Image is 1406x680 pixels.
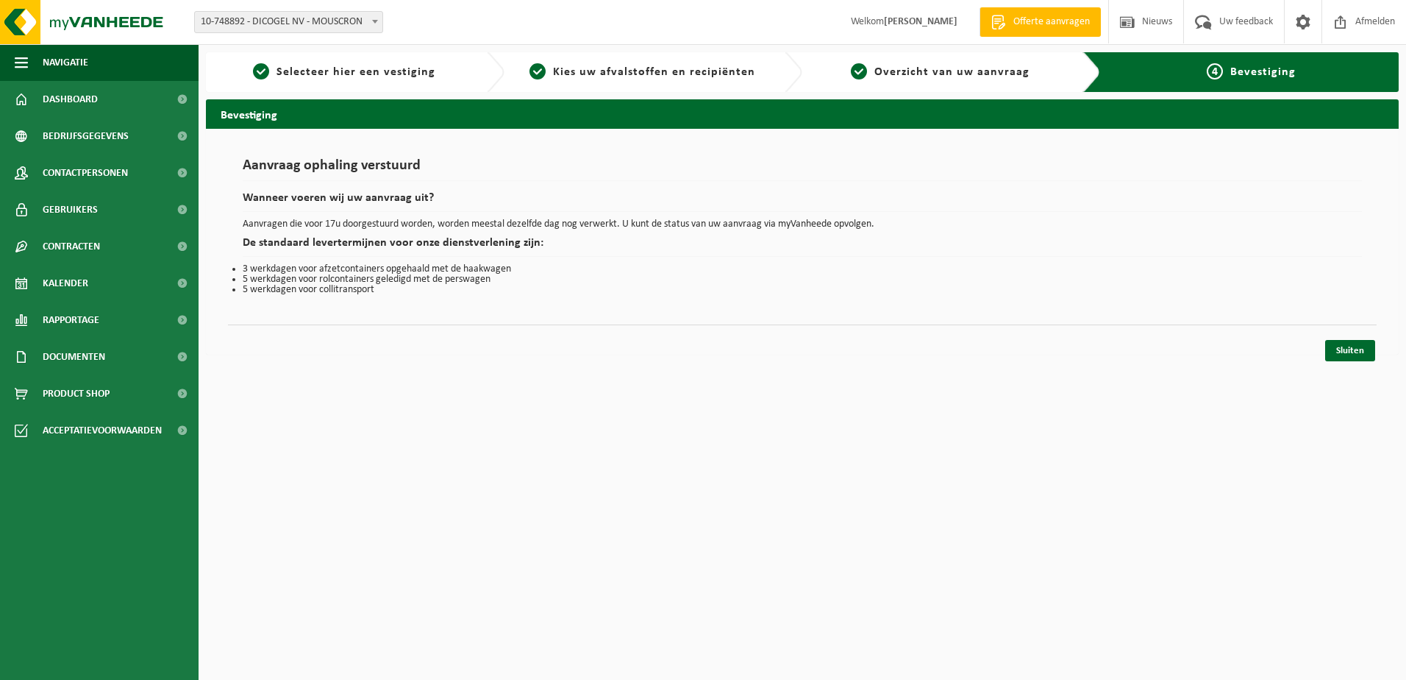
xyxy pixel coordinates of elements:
span: Overzicht van uw aanvraag [874,66,1029,78]
span: Bedrijfsgegevens [43,118,129,155]
span: Contracten [43,228,100,265]
a: 1Selecteer hier een vestiging [213,63,475,81]
span: Navigatie [43,44,88,81]
li: 5 werkdagen voor rolcontainers geledigd met de perswagen [243,275,1362,285]
span: Dashboard [43,81,98,118]
span: 4 [1207,63,1223,79]
span: Kies uw afvalstoffen en recipiënten [553,66,755,78]
span: Bevestiging [1230,66,1296,78]
span: Kalender [43,265,88,302]
span: Product Shop [43,375,110,412]
li: 3 werkdagen voor afzetcontainers opgehaald met de haakwagen [243,264,1362,275]
h2: Wanneer voeren wij uw aanvraag uit? [243,192,1362,212]
h2: Bevestiging [206,99,1399,128]
span: Gebruikers [43,191,98,228]
span: 3 [851,63,867,79]
h2: De standaard levertermijnen voor onze dienstverlening zijn: [243,237,1362,257]
li: 5 werkdagen voor collitransport [243,285,1362,295]
p: Aanvragen die voor 17u doorgestuurd worden, worden meestal dezelfde dag nog verwerkt. U kunt de s... [243,219,1362,230]
a: 3Overzicht van uw aanvraag [810,63,1071,81]
span: Documenten [43,339,105,375]
span: Acceptatievoorwaarden [43,412,162,449]
strong: [PERSON_NAME] [884,16,957,27]
span: Rapportage [43,302,99,339]
span: Contactpersonen [43,155,128,191]
span: 1 [253,63,269,79]
h1: Aanvraag ophaling verstuurd [243,158,1362,181]
span: 10-748892 - DICOGEL NV - MOUSCRON [194,11,383,33]
span: 10-748892 - DICOGEL NV - MOUSCRON [195,12,382,32]
span: Offerte aanvragen [1010,15,1093,29]
a: Offerte aanvragen [979,7,1101,37]
a: 2Kies uw afvalstoffen en recipiënten [512,63,774,81]
span: 2 [529,63,546,79]
span: Selecteer hier een vestiging [276,66,435,78]
a: Sluiten [1325,340,1375,361]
